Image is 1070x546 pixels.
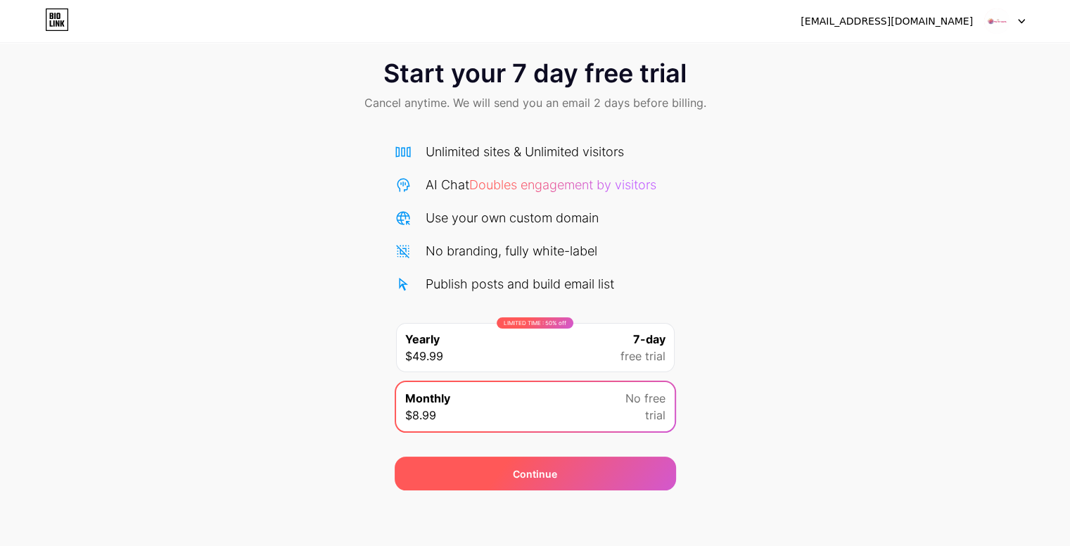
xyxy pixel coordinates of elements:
[383,59,687,87] span: Start your 7 day free trial
[426,241,597,260] div: No branding, fully white-label
[633,331,665,348] span: 7-day
[426,208,599,227] div: Use your own custom domain
[469,177,656,192] span: Doubles engagement by visitors
[497,317,573,329] div: LIMITED TIME : 50% off
[625,390,665,407] span: No free
[426,142,624,161] div: Unlimited sites & Unlimited visitors
[801,14,973,29] div: [EMAIL_ADDRESS][DOMAIN_NAME]
[405,331,440,348] span: Yearly
[426,175,656,194] div: AI Chat
[620,348,665,364] span: free trial
[645,407,665,424] span: trial
[364,94,706,111] span: Cancel anytime. We will send you an email 2 days before billing.
[983,8,1010,34] img: webkeydigital01
[405,390,450,407] span: Monthly
[405,348,443,364] span: $49.99
[513,466,557,481] div: Continue
[426,274,614,293] div: Publish posts and build email list
[405,407,436,424] span: $8.99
